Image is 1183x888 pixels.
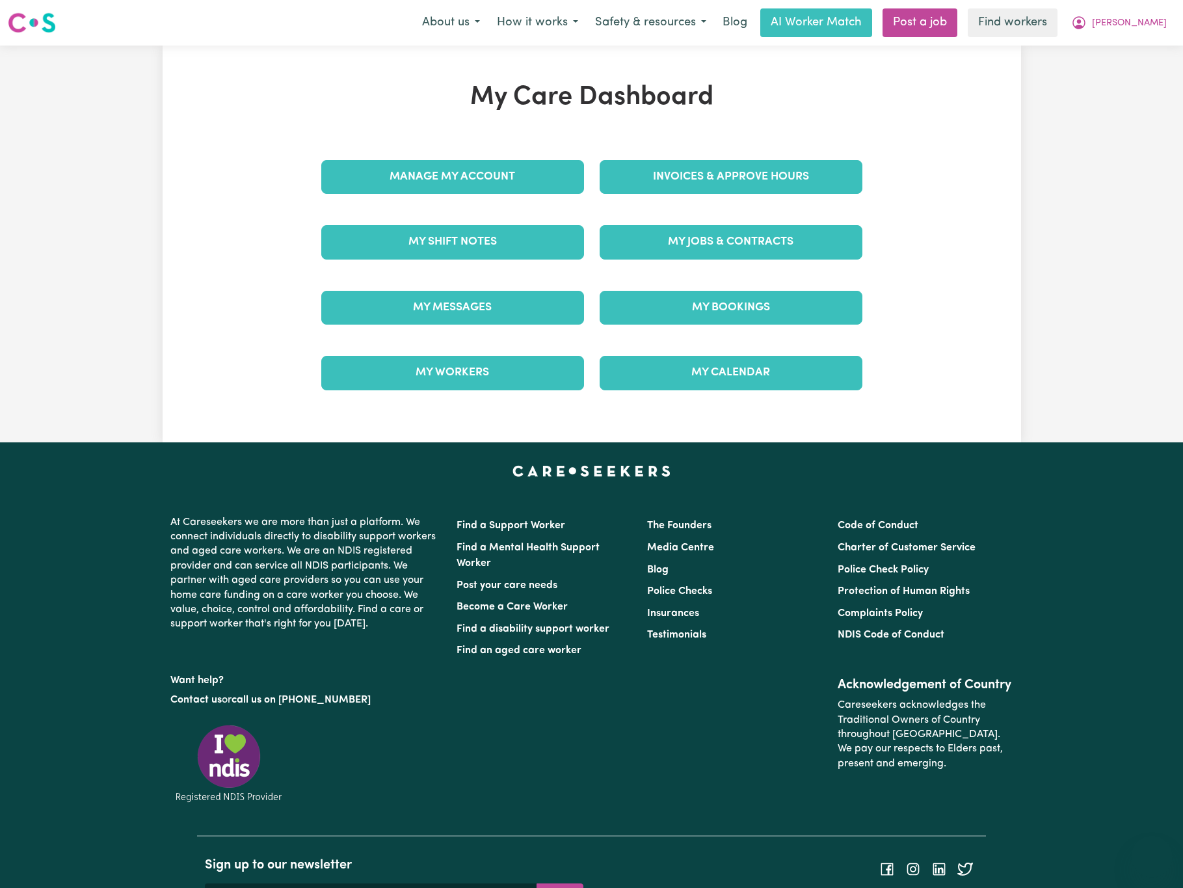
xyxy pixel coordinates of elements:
a: My Messages [321,291,584,325]
a: NDIS Code of Conduct [838,630,944,640]
a: Blog [715,8,755,37]
a: My Workers [321,356,584,390]
button: How it works [488,9,587,36]
span: [PERSON_NAME] [1092,16,1167,31]
a: Follow Careseekers on Instagram [905,863,921,874]
a: The Founders [647,520,711,531]
a: call us on [PHONE_NUMBER] [232,695,371,705]
img: Registered NDIS provider [170,723,287,804]
h2: Sign up to our newsletter [205,857,583,873]
p: Want help? [170,668,441,688]
a: Become a Care Worker [457,602,568,612]
a: Code of Conduct [838,520,918,531]
a: My Jobs & Contracts [600,225,862,259]
a: Follow Careseekers on LinkedIn [931,863,947,874]
button: My Account [1063,9,1175,36]
button: Safety & resources [587,9,715,36]
a: Police Checks [647,586,712,597]
a: Media Centre [647,543,714,553]
a: Post your care needs [457,580,557,591]
a: Testimonials [647,630,706,640]
a: Find a Mental Health Support Worker [457,543,600,569]
img: Careseekers logo [8,11,56,34]
p: Careseekers acknowledges the Traditional Owners of Country throughout [GEOGRAPHIC_DATA]. We pay o... [838,693,1013,776]
a: Find a Support Worker [457,520,565,531]
button: About us [414,9,488,36]
a: Insurances [647,608,699,619]
a: AI Worker Match [760,8,872,37]
h1: My Care Dashboard [313,82,870,113]
a: Invoices & Approve Hours [600,160,862,194]
a: Complaints Policy [838,608,923,619]
iframe: Button to launch messaging window [1131,836,1173,878]
a: Charter of Customer Service [838,543,976,553]
a: Follow Careseekers on Twitter [957,863,973,874]
a: Manage My Account [321,160,584,194]
a: Careseekers logo [8,8,56,38]
a: Protection of Human Rights [838,586,970,597]
a: Police Check Policy [838,565,929,575]
a: Find an aged care worker [457,645,581,656]
a: Post a job [883,8,957,37]
p: At Careseekers we are more than just a platform. We connect individuals directly to disability su... [170,510,441,637]
p: or [170,688,441,712]
a: Find workers [968,8,1057,37]
a: My Shift Notes [321,225,584,259]
a: Find a disability support worker [457,624,609,634]
a: Careseekers home page [512,466,671,476]
a: My Bookings [600,291,862,325]
h2: Acknowledgement of Country [838,677,1013,693]
a: Blog [647,565,669,575]
a: Follow Careseekers on Facebook [879,863,895,874]
a: Contact us [170,695,222,705]
a: My Calendar [600,356,862,390]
